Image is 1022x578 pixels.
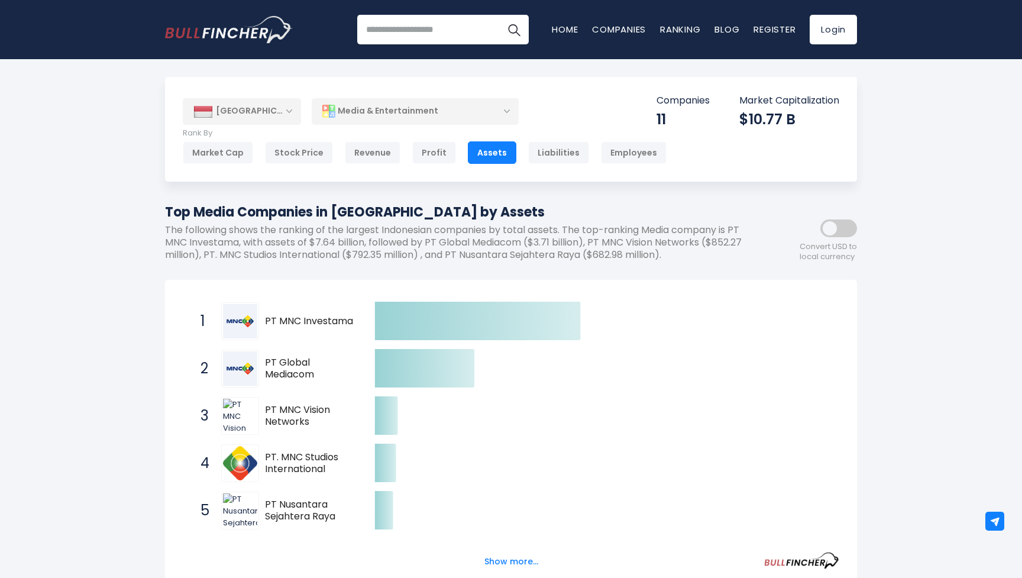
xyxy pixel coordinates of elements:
div: Assets [468,141,516,164]
a: Companies [592,23,646,35]
p: Rank By [183,128,667,138]
span: 4 [195,453,206,473]
div: $10.77 B [739,110,839,128]
a: Go to homepage [165,16,292,43]
span: 5 [195,500,206,521]
div: [GEOGRAPHIC_DATA] [183,98,301,124]
div: Revenue [345,141,400,164]
a: Login [810,15,857,44]
p: Companies [656,95,710,107]
img: PT MNC Investama [223,304,257,338]
div: Stock Price [265,141,333,164]
div: Media & Entertainment [312,98,519,125]
a: Ranking [660,23,700,35]
p: The following shows the ranking of the largest Indonesian companies by total assets. The top-rank... [165,224,751,261]
span: PT Nusantara Sejahtera Raya [265,499,354,524]
h1: Top Media Companies in [GEOGRAPHIC_DATA] by Assets [165,202,751,222]
a: Home [552,23,578,35]
button: Show more... [477,552,545,571]
span: PT. MNC Studios International [265,451,354,476]
a: Blog [714,23,739,35]
div: Profit [412,141,456,164]
a: Register [753,23,795,35]
button: Search [499,15,529,44]
span: PT MNC Investama [265,315,354,328]
img: PT. MNC Studios International [223,446,257,480]
img: Bullfincher logo [165,16,293,43]
div: Employees [601,141,667,164]
p: Market Capitalization [739,95,839,107]
img: PT Nusantara Sejahtera Raya [223,493,257,528]
img: PT Global Mediacom [223,351,257,386]
span: 1 [195,311,206,331]
span: Convert USD to local currency [800,242,857,262]
span: PT MNC Vision Networks [265,404,354,429]
img: PT MNC Vision Networks [223,399,257,433]
span: PT Global Mediacom [265,357,354,382]
div: Liabilities [528,141,589,164]
span: 3 [195,406,206,426]
span: 2 [195,359,206,379]
div: 11 [656,110,710,128]
div: Market Cap [183,141,253,164]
